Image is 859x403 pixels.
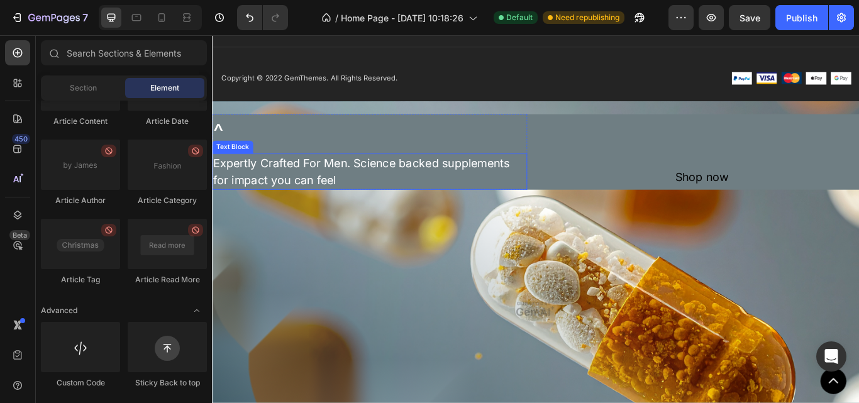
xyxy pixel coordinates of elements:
[41,274,120,285] div: Article Tag
[9,230,30,240] div: Beta
[721,43,745,58] img: Alt Image
[335,11,338,25] span: /
[663,43,687,57] img: Alt Image
[82,10,88,25] p: 7
[816,341,846,372] div: Open Intercom Messenger
[41,377,120,389] div: Custom Code
[237,5,288,30] div: Undo/Redo
[555,12,619,23] span: Need republishing
[41,116,120,127] div: Article Content
[540,156,602,176] div: Shop now
[729,5,770,30] button: Save
[5,5,94,30] button: 7
[740,13,760,23] span: Save
[41,305,77,316] span: Advanced
[128,274,207,285] div: Article Read More
[41,40,207,65] input: Search Sections & Elements
[12,134,30,144] div: 450
[150,82,179,94] span: Element
[128,116,207,127] div: Article Date
[41,195,120,206] div: Article Author
[3,125,45,136] div: Text Block
[70,82,97,94] span: Section
[506,12,533,23] span: Default
[635,43,658,57] img: Alt Image
[212,35,859,403] iframe: Design area
[187,301,207,321] span: Toggle open
[128,377,207,389] div: Sticky Back to top
[341,11,463,25] span: Home Page - [DATE] 10:18:26
[786,11,817,25] div: Publish
[387,151,755,181] button: Shop now
[606,43,629,58] img: Alt Image
[128,195,207,206] div: Article Category
[692,43,716,58] img: Alt Image
[775,5,828,30] button: Publish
